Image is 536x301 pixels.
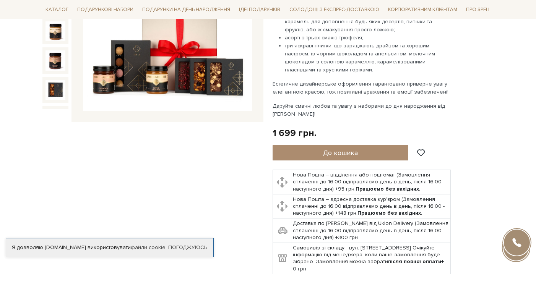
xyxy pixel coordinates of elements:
td: Нова Пошта – адресна доставка кур'єром (Замовлення сплаченні до 16:00 відправляємо день в день, п... [291,194,451,218]
a: файли cookie [131,244,166,251]
li: ароматна ванільна та неймовірно насичена шоколадна карамель для доповнення будь-яких десертів, ви... [285,10,452,34]
img: Подарунок До Дня народження [45,109,65,129]
div: 1 699 грн. [273,127,317,139]
img: Подарунок До Дня народження [45,80,65,100]
b: Працюємо без вихідних. [357,210,422,216]
b: Працюємо без вихідних. [356,186,421,192]
span: Каталог [42,4,71,16]
span: До кошика [323,149,358,157]
button: До кошика [273,145,408,160]
span: Ідеї подарунків [236,4,283,16]
img: Подарунок До Дня народження [45,50,65,70]
a: Погоджуюсь [168,244,207,251]
li: асорті з трьох смаків трюфеля; [285,34,452,42]
li: три яскраві плитки, що заряджають драйвом та хорошим настроєм: із чорним шоколадом та апельсином,... [285,42,452,74]
b: після повної оплати [388,258,441,265]
p: Естетичне дизайнерське оформлення гарантовано приверне увагу елегантною красою, тож позитивні вра... [273,80,452,96]
a: Солодощі з експрес-доставкою [286,3,382,16]
td: Самовивіз зі складу - вул. [STREET_ADDRESS] Очікуйте інформацію від менеджера, коли ваше замовлен... [291,243,451,274]
span: Подарункові набори [74,4,136,16]
a: Корпоративним клієнтам [385,3,460,16]
td: Доставка по [PERSON_NAME] від Uklon Delivery (Замовлення сплаченні до 16:00 відправляємо день в д... [291,218,451,243]
p: Даруйте смачні любов та увагу з наборами до дня народження від [PERSON_NAME]! [273,102,452,118]
img: Подарунок До Дня народження [45,21,65,41]
td: Нова Пошта – відділення або поштомат (Замовлення сплаченні до 16:00 відправляємо день в день, піс... [291,170,451,194]
span: Про Spell [463,4,494,16]
span: Подарунки на День народження [139,4,233,16]
div: Я дозволяю [DOMAIN_NAME] використовувати [6,244,213,251]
